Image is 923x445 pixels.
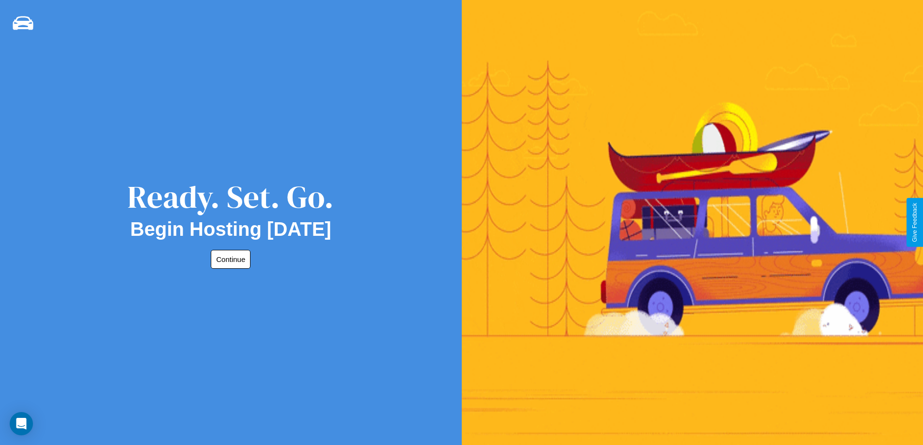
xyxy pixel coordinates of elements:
div: Open Intercom Messenger [10,412,33,435]
div: Ready. Set. Go. [127,175,334,218]
h2: Begin Hosting [DATE] [130,218,331,240]
div: Give Feedback [911,203,918,242]
button: Continue [211,250,250,269]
